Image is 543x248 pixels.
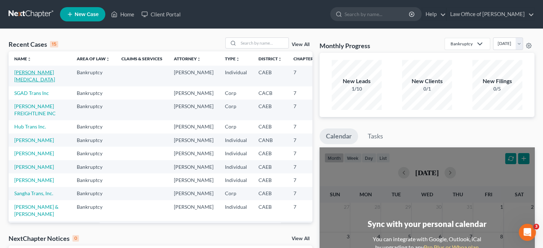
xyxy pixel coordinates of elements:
td: [PERSON_NAME] [168,200,219,221]
a: Chapterunfold_more [293,56,318,61]
div: 0 [72,235,79,242]
th: Claims & Services [116,51,168,66]
td: CAEB [253,200,288,221]
a: [PERSON_NAME] [14,177,54,183]
td: Bankruptcy [71,160,116,173]
td: 7 [288,173,323,187]
td: CAEB [253,66,288,86]
a: Districtunfold_more [258,56,282,61]
input: Search by name... [345,7,410,21]
td: CAEB [253,187,288,200]
a: Sangha Trans, Inc. [14,190,53,196]
td: Bankruptcy [71,200,116,221]
td: [PERSON_NAME] [168,120,219,133]
td: 7 [288,120,323,133]
a: [PERSON_NAME] [14,150,54,156]
a: Attorneyunfold_more [174,56,201,61]
a: [PERSON_NAME][MEDICAL_DATA] [14,69,55,82]
td: [PERSON_NAME] [168,133,219,147]
a: [PERSON_NAME] [14,137,54,143]
a: Help [422,8,446,21]
a: Calendar [320,128,358,144]
td: CANB [253,133,288,147]
td: Individual [219,200,253,221]
td: [PERSON_NAME] [168,173,219,187]
td: 7 [288,200,323,221]
div: 0/5 [472,85,522,92]
td: Corp [219,120,253,133]
td: Individual [219,160,253,173]
td: [PERSON_NAME] [168,100,219,120]
i: unfold_more [236,57,240,61]
td: Bankruptcy [71,100,116,120]
td: 7 [288,147,323,160]
i: unfold_more [27,57,31,61]
td: Bankruptcy [71,120,116,133]
td: Bankruptcy [71,173,116,187]
td: CAEB [253,221,288,241]
a: Home [107,8,138,21]
a: View All [292,42,310,47]
td: CACB [253,86,288,100]
a: [PERSON_NAME] & [PERSON_NAME] [14,204,59,217]
td: CAEB [253,173,288,187]
a: Typeunfold_more [225,56,240,61]
td: Individual [219,66,253,86]
td: 13 [288,221,323,241]
span: 3 [533,224,539,229]
td: 7 [288,100,323,120]
td: Corp [219,86,253,100]
td: [PERSON_NAME] [168,187,219,200]
td: Individual [219,147,253,160]
i: unfold_more [278,57,282,61]
td: Individual [219,133,253,147]
i: unfold_more [106,57,110,61]
i: unfold_more [197,57,201,61]
td: [PERSON_NAME] [168,147,219,160]
a: Nameunfold_more [14,56,31,61]
td: CAEB [253,147,288,160]
a: Tasks [361,128,389,144]
div: New Clients [402,77,452,85]
td: 7 [288,133,323,147]
h3: Monthly Progress [320,41,370,50]
iframe: Intercom live chat [519,224,536,241]
td: [PERSON_NAME] [168,160,219,173]
a: Law Office of [PERSON_NAME] [447,8,534,21]
div: 1/10 [332,85,382,92]
td: 7 [288,187,323,200]
div: Sync with your personal calendar [367,218,486,229]
td: [PERSON_NAME] [168,66,219,86]
td: Individual [219,173,253,187]
a: SGAD Trans Inc [14,90,49,96]
td: [PERSON_NAME] [168,221,219,241]
a: [PERSON_NAME] FREIGHTLINE INC [14,103,56,116]
td: Bankruptcy [71,66,116,86]
input: Search by name... [238,38,288,48]
a: Area of Lawunfold_more [77,56,110,61]
div: Bankruptcy [451,41,473,47]
td: 7 [288,86,323,100]
td: CAEB [253,120,288,133]
td: Bankruptcy [71,221,116,241]
td: Bankruptcy [71,133,116,147]
div: Recent Cases [9,40,58,49]
td: CAEB [253,160,288,173]
a: View All [292,236,310,241]
td: Corp [219,187,253,200]
td: Corp [219,100,253,120]
div: New Filings [472,77,522,85]
a: Hub Trans Inc. [14,123,46,130]
td: 7 [288,160,323,173]
td: Bankruptcy [71,86,116,100]
span: New Case [75,12,99,17]
div: 0/1 [402,85,452,92]
div: New Leads [332,77,382,85]
td: Bankruptcy [71,147,116,160]
td: [PERSON_NAME] [168,86,219,100]
div: NextChapter Notices [9,234,79,243]
a: Client Portal [138,8,184,21]
td: Individual [219,221,253,241]
td: CAEB [253,100,288,120]
a: [PERSON_NAME] [14,164,54,170]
